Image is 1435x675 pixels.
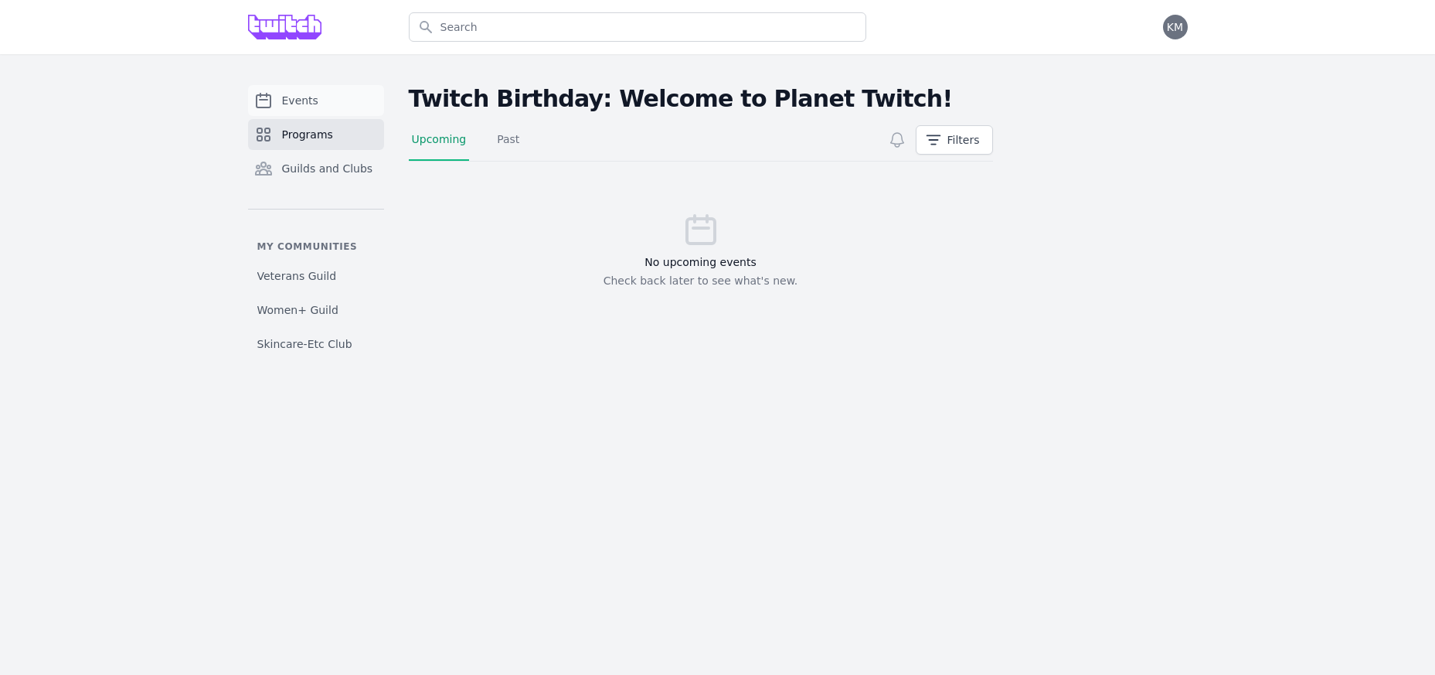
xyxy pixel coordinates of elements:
span: Veterans Guild [257,268,337,284]
a: Skincare-Etc Club [248,330,384,358]
input: Search [409,12,866,42]
span: Skincare-Etc Club [257,336,352,352]
img: Grove [248,15,322,39]
span: Events [282,93,318,108]
button: Subscribe [885,128,910,152]
a: Past [494,131,522,161]
a: Veterans Guild [248,262,384,290]
a: Guilds and Clubs [248,153,384,184]
a: Programs [248,119,384,150]
p: My communities [248,240,384,253]
a: Women+ Guild [248,296,384,324]
nav: Sidebar [248,85,384,358]
a: Events [248,85,384,116]
span: Programs [282,127,333,142]
p: Check back later to see what's new. [409,273,993,288]
h2: Twitch Birthday: Welcome to Planet Twitch! [409,85,993,113]
button: KM [1163,15,1188,39]
h3: No upcoming events [409,254,993,270]
span: KM [1167,22,1183,32]
button: Filters [916,125,993,155]
span: Women+ Guild [257,302,338,318]
a: Upcoming [409,131,470,161]
span: Guilds and Clubs [282,161,373,176]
